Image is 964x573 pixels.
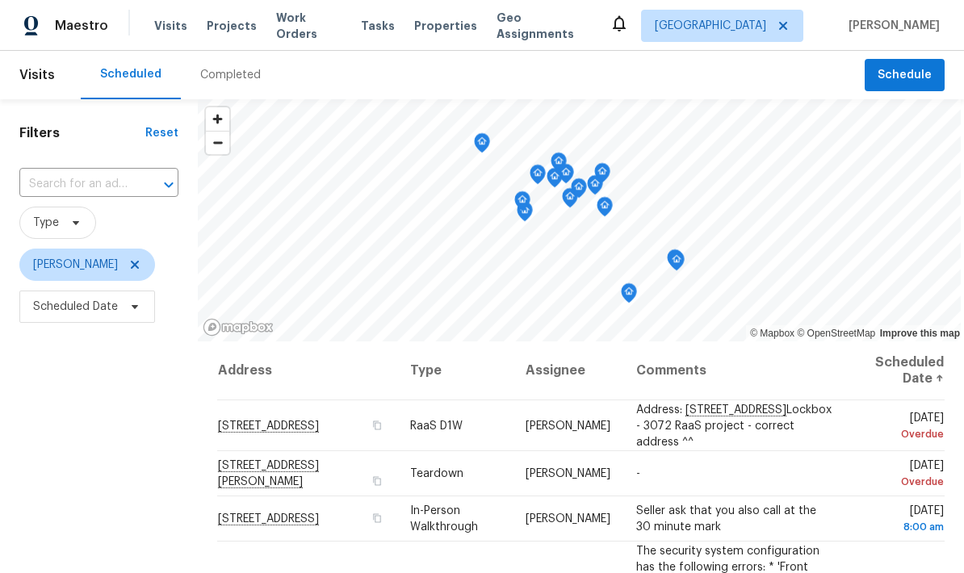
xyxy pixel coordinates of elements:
div: Map marker [669,251,685,276]
span: - [636,468,640,479]
button: Schedule [865,59,945,92]
div: Scheduled [100,66,161,82]
div: Overdue [857,425,944,441]
div: Map marker [558,164,574,189]
span: Schedule [878,65,932,86]
div: Completed [200,67,261,83]
div: Map marker [547,168,563,193]
canvas: Map [198,99,961,341]
div: Map marker [474,133,490,158]
th: Comments [623,341,845,400]
span: Geo Assignments [497,10,590,42]
div: Map marker [530,165,546,190]
span: Maestro [55,18,108,34]
button: Zoom out [206,131,229,154]
div: 8:00 am [857,519,944,535]
span: [DATE] [857,460,944,490]
div: Map marker [514,191,530,216]
div: Overdue [857,474,944,490]
span: [PERSON_NAME] [526,420,610,431]
th: Scheduled Date ↑ [845,341,945,400]
span: Address: Lockbox - 3072 RaaS project - correct address ^^ [636,404,832,447]
div: Map marker [621,283,637,308]
input: Search for an address... [19,172,133,197]
button: Open [157,174,180,196]
span: [PERSON_NAME] [526,468,610,479]
span: [GEOGRAPHIC_DATA] [655,18,766,34]
button: Copy Address [370,417,384,432]
button: Copy Address [370,511,384,525]
a: OpenStreetMap [797,328,875,339]
button: Copy Address [370,474,384,488]
div: Map marker [667,249,683,274]
span: [PERSON_NAME] [526,513,610,525]
div: Map marker [562,188,578,213]
span: Teardown [410,468,463,479]
div: Map marker [587,175,603,200]
span: [DATE] [857,412,944,441]
h1: Filters [19,125,145,141]
span: [PERSON_NAME] [842,18,940,34]
span: RaaS D1W [410,420,463,431]
div: Map marker [597,197,613,222]
span: Visits [154,18,187,34]
button: Zoom in [206,107,229,131]
span: Visits [19,57,55,93]
span: Projects [207,18,257,34]
div: Map marker [551,153,567,178]
span: Seller ask that you also call at the 30 minute mark [636,505,816,533]
div: Reset [145,125,178,141]
span: Properties [414,18,477,34]
a: Improve this map [880,328,960,339]
div: Map marker [571,178,587,203]
span: [PERSON_NAME] [33,257,118,273]
span: Type [33,215,59,231]
span: Work Orders [276,10,342,42]
span: In-Person Walkthrough [410,505,478,533]
span: Scheduled Date [33,299,118,315]
th: Assignee [513,341,623,400]
span: Tasks [361,20,395,31]
th: Type [397,341,513,400]
div: Map marker [594,163,610,188]
a: Mapbox [750,328,794,339]
a: Mapbox homepage [203,318,274,337]
span: [DATE] [857,505,944,535]
th: Address [217,341,397,400]
span: Zoom out [206,132,229,154]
